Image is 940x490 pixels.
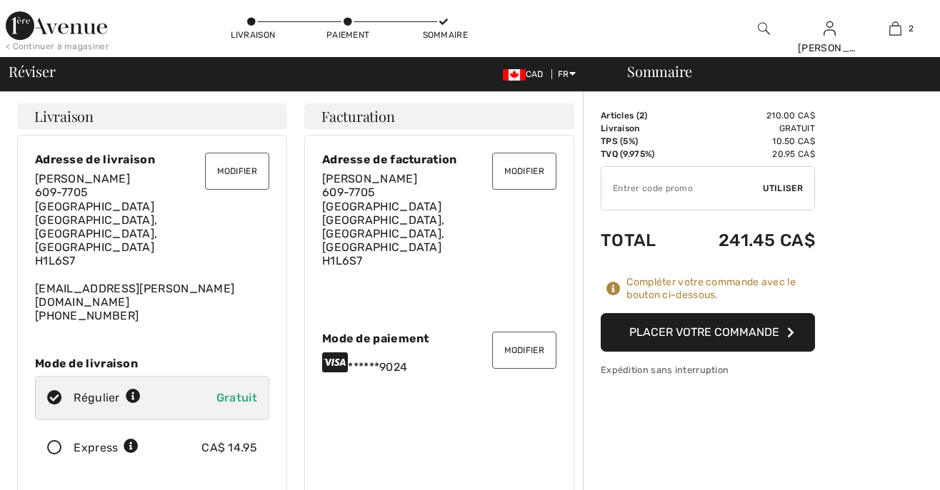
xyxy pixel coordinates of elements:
button: Placer votre commande [601,313,815,352]
td: Livraison [601,122,679,135]
div: Sommaire [423,29,466,41]
div: Mode de paiement [322,332,556,345]
div: Livraison [231,29,274,41]
td: 20.95 CA$ [679,148,815,160]
span: Facturation [321,109,395,123]
span: 2 [639,111,644,121]
img: Canadian Dollar [503,69,526,81]
img: recherche [758,20,770,37]
img: Mes infos [824,20,836,37]
div: Adresse de facturation [322,153,556,166]
div: Mode de livraison [35,357,269,370]
div: Régulier [74,389,141,407]
div: Paiement [326,29,369,41]
td: 241.45 CA$ [679,216,815,265]
img: 1ère Avenue [6,11,107,40]
div: Compléter votre commande avec le bouton ci-dessous. [626,276,815,302]
div: [PERSON_NAME] [798,41,862,56]
div: CA$ 14.95 [201,439,257,456]
button: Modifier [205,153,269,190]
td: TVQ (9.975%) [601,148,679,160]
a: Se connecter [824,21,836,35]
div: Sommaire [610,64,931,78]
td: Articles ( ) [601,109,679,122]
td: 210.00 CA$ [679,109,815,122]
img: Mon panier [889,20,901,37]
span: Gratuit [216,391,257,404]
td: 10.50 CA$ [679,135,815,148]
div: Express [74,439,139,456]
td: Total [601,216,679,265]
span: Livraison [34,109,94,123]
td: TPS (5%) [601,135,679,148]
span: 609-7705 [GEOGRAPHIC_DATA] [GEOGRAPHIC_DATA], [GEOGRAPHIC_DATA], [GEOGRAPHIC_DATA] H1L6S7 [322,185,444,267]
div: Adresse de livraison [35,153,269,166]
div: [EMAIL_ADDRESS][PERSON_NAME][DOMAIN_NAME] [PHONE_NUMBER] [35,172,269,322]
span: 609-7705 [GEOGRAPHIC_DATA] [GEOGRAPHIC_DATA], [GEOGRAPHIC_DATA], [GEOGRAPHIC_DATA] H1L6S7 [35,185,157,267]
span: [PERSON_NAME] [322,172,417,185]
button: Modifier [492,153,556,190]
div: Expédition sans interruption [601,363,815,377]
span: Utiliser [763,182,803,195]
div: < Continuer à magasiner [6,40,109,53]
input: Code promo [601,167,763,210]
td: Gratuit [679,122,815,135]
span: FR [558,69,576,79]
span: 2 [909,22,914,35]
button: Modifier [492,332,556,369]
span: Réviser [9,64,55,78]
span: CAD [503,69,549,79]
span: [PERSON_NAME] [35,172,130,185]
a: 2 [864,20,928,37]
